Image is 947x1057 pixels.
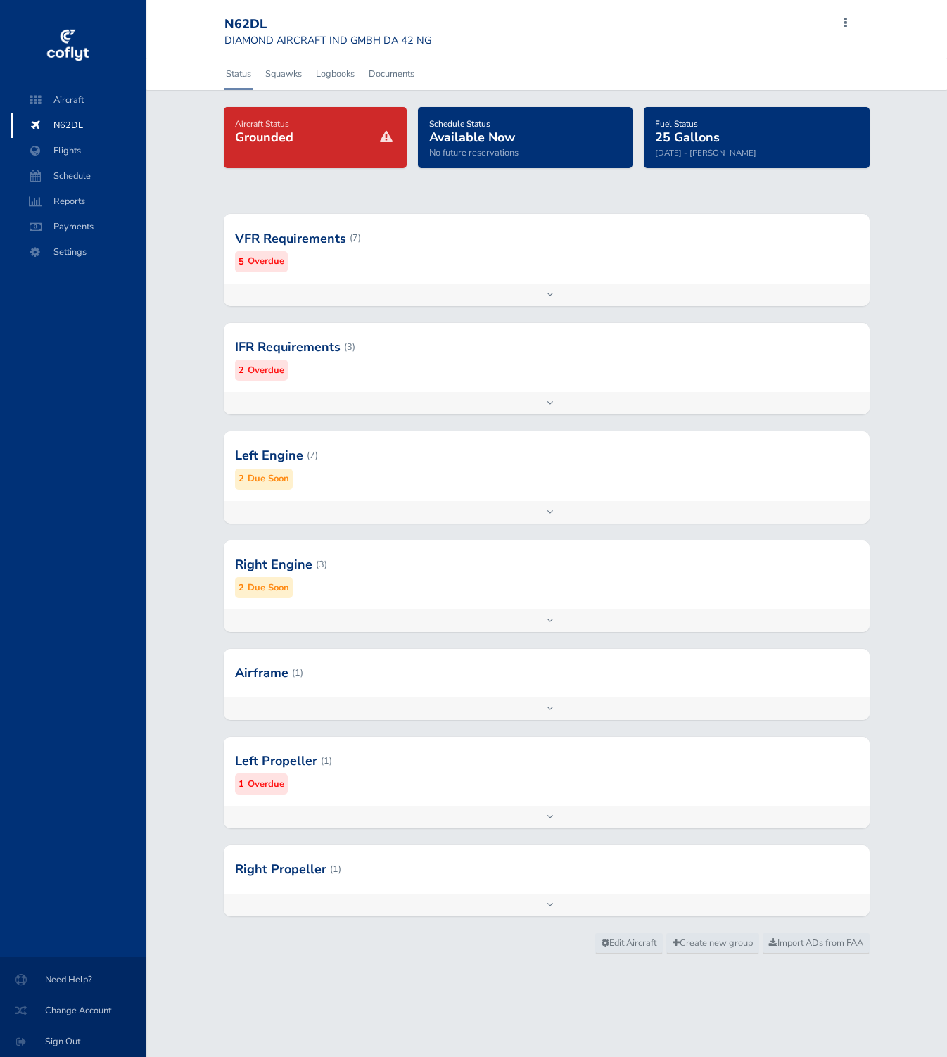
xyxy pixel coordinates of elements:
a: Documents [367,58,416,89]
a: Create new group [666,933,759,954]
span: Settings [25,239,132,265]
span: Schedule [25,163,132,189]
a: Import ADs from FAA [763,933,870,954]
span: Reports [25,189,132,214]
span: Schedule Status [429,118,490,129]
small: Overdue [248,363,284,378]
span: Aircraft Status [235,118,289,129]
span: No future reservations [429,146,519,159]
a: Logbooks [314,58,356,89]
small: DIAMOND AIRCRAFT IND GMBH DA 42 NG [224,33,431,47]
a: Schedule StatusAvailable Now [429,114,515,146]
span: Import ADs from FAA [769,937,863,949]
small: Due Soon [248,471,289,486]
img: coflyt logo [44,25,91,67]
span: Sign Out [17,1029,129,1054]
div: N62DL [224,17,431,32]
small: Overdue [248,254,284,269]
span: Edit Aircraft [602,937,656,949]
a: Status [224,58,253,89]
a: Edit Aircraft [595,933,663,954]
span: Payments [25,214,132,239]
small: Overdue [248,777,284,792]
span: Aircraft [25,87,132,113]
span: Need Help? [17,967,129,992]
span: Available Now [429,129,515,146]
small: [DATE] - [PERSON_NAME] [655,147,756,158]
span: Grounded [235,129,293,146]
span: Create new group [673,937,753,949]
span: 25 Gallons [655,129,720,146]
span: Fuel Status [655,118,698,129]
span: Change Account [17,998,129,1023]
a: Squawks [264,58,303,89]
span: Flights [25,138,132,163]
span: N62DL [25,113,132,138]
small: Due Soon [248,581,289,595]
